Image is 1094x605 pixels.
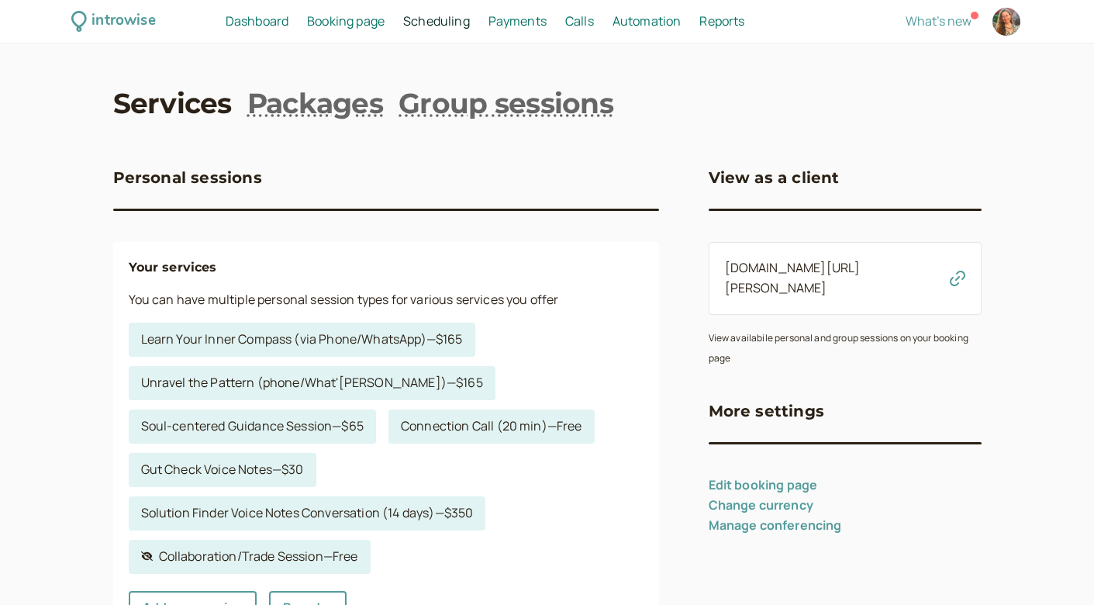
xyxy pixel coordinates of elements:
p: You can have multiple personal session types for various services you offer [129,290,644,310]
span: Booking page [307,12,385,29]
h3: View as a client [709,165,840,190]
span: Payments [488,12,547,29]
a: Solution Finder Voice Notes Conversation (14 days)—$350 [129,496,486,531]
a: Account [990,5,1023,38]
a: Unravel the Pattern (phone/What'[PERSON_NAME])—$165 [129,366,495,400]
a: Scheduling [403,12,470,32]
a: Group sessions [399,84,613,123]
a: Services [113,84,232,123]
a: Connection Call (20 min)—Free [388,410,595,444]
a: Dashboard [226,12,288,32]
a: [DOMAIN_NAME][URL][PERSON_NAME] [725,259,861,296]
a: Automation [613,12,682,32]
span: Reports [699,12,744,29]
span: Automation [613,12,682,29]
small: View availabile personal and group sessions on your booking page [709,331,968,365]
span: Scheduling [403,12,470,29]
button: What's new [906,14,971,28]
h3: More settings [709,399,825,423]
a: Booking page [307,12,385,32]
a: Collaboration/Trade Session—Free [129,540,371,574]
span: What's new [906,12,971,29]
h4: Your services [129,258,644,278]
a: Reports [699,12,744,32]
h3: Personal sessions [113,165,262,190]
a: introwise [71,9,156,33]
iframe: Chat Widget [1016,531,1094,605]
div: introwise [91,9,155,33]
a: Manage conferencing [709,517,842,534]
a: Payments [488,12,547,32]
a: Soul-centered Guidance Session—$65 [129,410,376,444]
a: Learn Your Inner Compass (via Phone/WhatsApp)—$165 [129,323,475,357]
a: Packages [247,84,383,123]
a: Calls [565,12,594,32]
a: Change currency [709,496,813,513]
span: Calls [565,12,594,29]
span: Dashboard [226,12,288,29]
a: Gut Check Voice Notes—$30 [129,453,316,487]
a: Edit booking page [709,476,818,493]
